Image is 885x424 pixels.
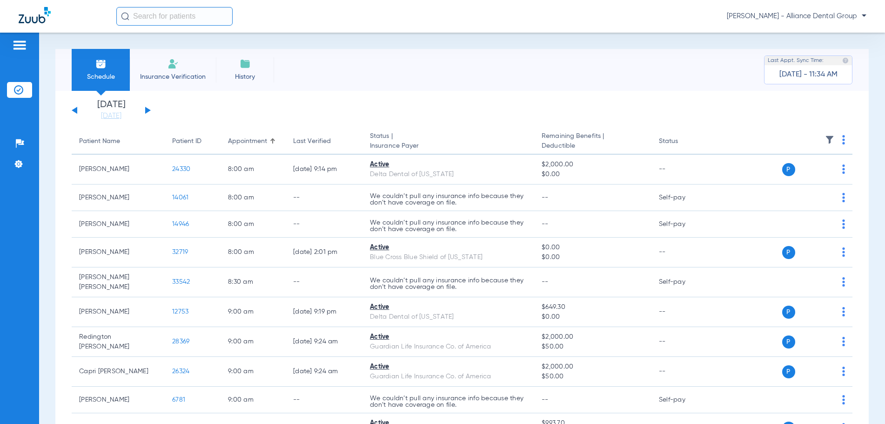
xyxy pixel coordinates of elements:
[782,163,795,176] span: P
[228,137,267,146] div: Appointment
[542,221,549,227] span: --
[651,387,714,413] td: Self-pay
[842,395,845,404] img: group-dot-blue.svg
[172,308,188,315] span: 12753
[370,342,527,352] div: Guardian Life Insurance Co. of America
[172,221,189,227] span: 14946
[221,238,286,267] td: 8:00 AM
[221,387,286,413] td: 9:00 AM
[542,362,644,372] span: $2,000.00
[72,267,165,297] td: [PERSON_NAME] [PERSON_NAME]
[370,141,527,151] span: Insurance Payer
[842,277,845,287] img: group-dot-blue.svg
[842,247,845,257] img: group-dot-blue.svg
[172,137,213,146] div: Patient ID
[72,211,165,238] td: [PERSON_NAME]
[172,279,190,285] span: 33542
[842,367,845,376] img: group-dot-blue.svg
[172,397,185,403] span: 6781
[72,155,165,185] td: [PERSON_NAME]
[240,58,251,69] img: History
[768,56,824,65] span: Last Appt. Sync Time:
[370,160,527,170] div: Active
[542,243,644,253] span: $0.00
[79,137,157,146] div: Patient Name
[542,160,644,170] span: $2,000.00
[286,267,362,297] td: --
[651,185,714,211] td: Self-pay
[228,137,278,146] div: Appointment
[782,246,795,259] span: P
[370,243,527,253] div: Active
[542,312,644,322] span: $0.00
[542,397,549,403] span: --
[286,357,362,387] td: [DATE] 9:24 AM
[542,372,644,382] span: $50.00
[842,219,845,229] img: group-dot-blue.svg
[370,219,527,233] p: We couldn’t pull any insurance info because they don’t have coverage on file.
[651,357,714,387] td: --
[370,302,527,312] div: Active
[370,253,527,262] div: Blue Cross Blue Shield of [US_STATE]
[370,312,527,322] div: Delta Dental of [US_STATE]
[370,193,527,206] p: We couldn’t pull any insurance info because they don’t have coverage on file.
[782,306,795,319] span: P
[542,279,549,285] span: --
[727,12,866,21] span: [PERSON_NAME] - Alliance Dental Group
[782,365,795,378] span: P
[72,238,165,267] td: [PERSON_NAME]
[286,211,362,238] td: --
[842,193,845,202] img: group-dot-blue.svg
[842,307,845,316] img: group-dot-blue.svg
[842,57,849,64] img: last sync help info
[542,332,644,342] span: $2,000.00
[19,7,51,23] img: Zuub Logo
[172,166,190,172] span: 24330
[172,368,189,375] span: 26324
[221,357,286,387] td: 9:00 AM
[172,137,201,146] div: Patient ID
[79,72,123,82] span: Schedule
[779,70,838,79] span: [DATE] - 11:34 AM
[651,297,714,327] td: --
[293,137,355,146] div: Last Verified
[95,58,107,69] img: Schedule
[72,387,165,413] td: [PERSON_NAME]
[221,155,286,185] td: 8:00 AM
[286,185,362,211] td: --
[221,267,286,297] td: 8:30 AM
[293,137,331,146] div: Last Verified
[72,297,165,327] td: [PERSON_NAME]
[651,327,714,357] td: --
[370,170,527,179] div: Delta Dental of [US_STATE]
[79,137,120,146] div: Patient Name
[221,297,286,327] td: 9:00 AM
[83,100,139,121] li: [DATE]
[286,387,362,413] td: --
[83,111,139,121] a: [DATE]
[286,327,362,357] td: [DATE] 9:24 AM
[12,40,27,51] img: hamburger-icon
[651,267,714,297] td: Self-pay
[842,135,845,144] img: group-dot-blue.svg
[168,58,179,69] img: Manual Insurance Verification
[370,277,527,290] p: We couldn’t pull any insurance info because they don’t have coverage on file.
[221,327,286,357] td: 9:00 AM
[542,141,644,151] span: Deductible
[842,164,845,174] img: group-dot-blue.svg
[651,211,714,238] td: Self-pay
[370,395,527,408] p: We couldn’t pull any insurance info because they don’t have coverage on file.
[221,185,286,211] td: 8:00 AM
[172,194,188,201] span: 14061
[72,357,165,387] td: Capri [PERSON_NAME]
[370,332,527,342] div: Active
[842,337,845,346] img: group-dot-blue.svg
[221,211,286,238] td: 8:00 AM
[121,12,129,21] img: Search Icon
[286,155,362,185] td: [DATE] 9:14 PM
[782,335,795,349] span: P
[370,362,527,372] div: Active
[542,342,644,352] span: $50.00
[542,170,644,179] span: $0.00
[172,249,188,255] span: 32719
